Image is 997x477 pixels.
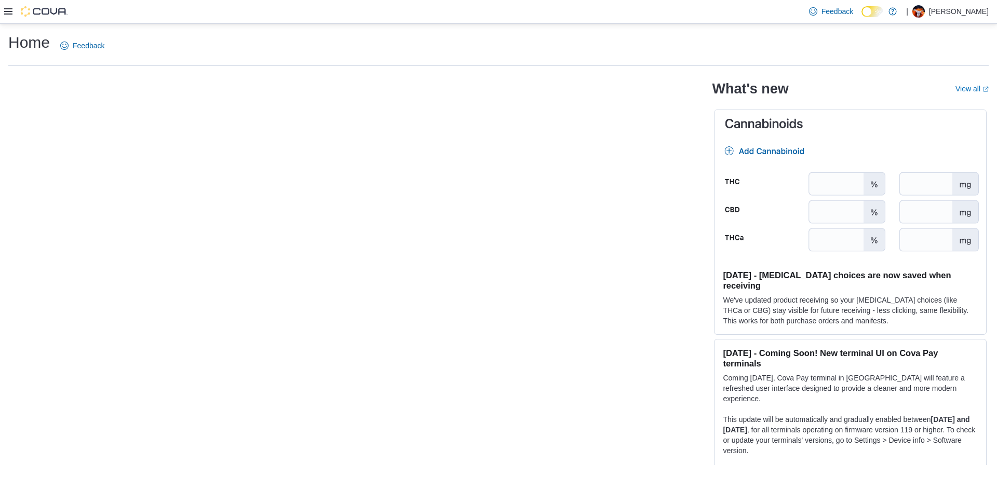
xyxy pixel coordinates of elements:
[723,415,969,434] strong: [DATE] and [DATE]
[723,348,978,369] h3: [DATE] - Coming Soon! New terminal UI on Cova Pay terminals
[912,5,925,18] div: Kyle Pehkonen
[955,85,989,93] a: View allExternal link
[982,86,989,92] svg: External link
[712,80,788,97] h2: What's new
[56,35,109,56] a: Feedback
[21,6,68,17] img: Cova
[73,40,104,51] span: Feedback
[723,373,978,404] p: Coming [DATE], Cova Pay terminal in [GEOGRAPHIC_DATA] will feature a refreshed user interface des...
[821,6,853,17] span: Feedback
[929,5,989,18] p: [PERSON_NAME]
[723,270,978,291] h3: [DATE] - [MEDICAL_DATA] choices are now saved when receiving
[861,6,883,17] input: Dark Mode
[8,32,50,53] h1: Home
[805,1,857,22] a: Feedback
[723,414,978,456] p: This update will be automatically and gradually enabled between , for all terminals operating on ...
[906,5,908,18] p: |
[723,295,978,326] p: We've updated product receiving so your [MEDICAL_DATA] choices (like THCa or CBG) stay visible fo...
